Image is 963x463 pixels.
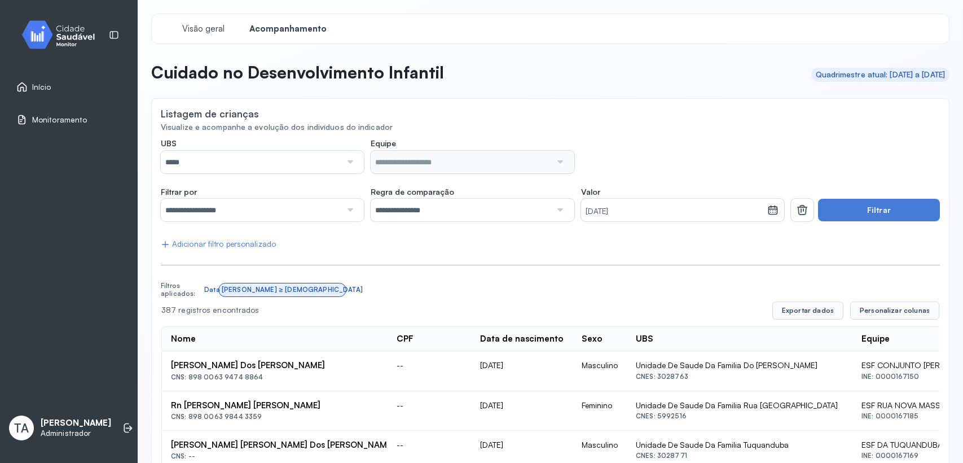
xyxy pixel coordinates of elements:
div: CNES: 3028763 [636,373,843,381]
button: Filtrar [818,199,940,221]
span: Monitoramento [32,115,87,125]
div: CPF [397,334,414,344]
span: Equipe [371,138,396,148]
div: Visualize e acompanhe a evolução dos indivíduos do indicador [161,123,940,132]
div: Equipe [861,334,890,344]
a: Início [16,81,121,93]
span: Valor [581,187,600,197]
div: Nome [171,334,196,344]
td: [DATE] [471,391,573,431]
div: Data [PERSON_NAME] ≥ [DEMOGRAPHIC_DATA] [204,286,363,294]
small: [DATE] [586,206,763,217]
div: CNS: 898 0063 9474 8864 [171,373,379,381]
div: CNES: 3028771 [636,452,843,460]
td: [DATE] [471,351,573,391]
div: Filtros aplicados: [161,282,214,298]
div: Rn [PERSON_NAME] [PERSON_NAME] [171,400,379,411]
span: Regra de comparação [371,187,454,197]
div: CNS: -- [171,452,379,460]
div: CNES: 5992516 [636,412,843,420]
div: Unidade De Saude Da Familia Rua [GEOGRAPHIC_DATA] [636,400,843,410]
div: Data de nascimento [480,334,564,344]
td: -- [388,391,471,431]
div: Unidade De Saude Da Familia Tuquanduba [636,440,843,450]
span: Filtrar por [161,187,197,197]
div: Adicionar filtro personalizado [161,239,276,249]
div: Quadrimestre atual: [DATE] a [DATE] [816,70,946,80]
p: Cuidado no Desenvolvimento Infantil [151,62,444,82]
span: Personalizar colunas [860,306,930,315]
div: 387 registros encontrados [161,305,763,315]
td: Masculino [573,351,627,391]
td: Feminino [573,391,627,431]
div: [PERSON_NAME] [PERSON_NAME] Dos [PERSON_NAME] [171,440,379,451]
button: Personalizar colunas [850,302,939,320]
div: Unidade De Saude Da Familia Do [PERSON_NAME] [636,360,843,370]
p: Administrador [41,429,111,438]
span: Visão geral [182,24,225,34]
a: Monitoramento [16,114,121,125]
img: monitor.svg [12,18,113,51]
td: -- [388,351,471,391]
span: UBS [161,138,177,148]
p: [PERSON_NAME] [41,418,111,429]
span: Início [32,82,51,92]
div: Sexo [582,334,603,344]
div: Listagem de crianças [161,108,259,120]
span: Acompanhamento [249,24,327,34]
div: [PERSON_NAME] Dos [PERSON_NAME] [171,360,379,371]
span: TA [14,421,29,435]
div: UBS [636,334,653,344]
button: Exportar dados [772,302,843,320]
div: CNS: 898 0063 9844 3359 [171,413,379,421]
